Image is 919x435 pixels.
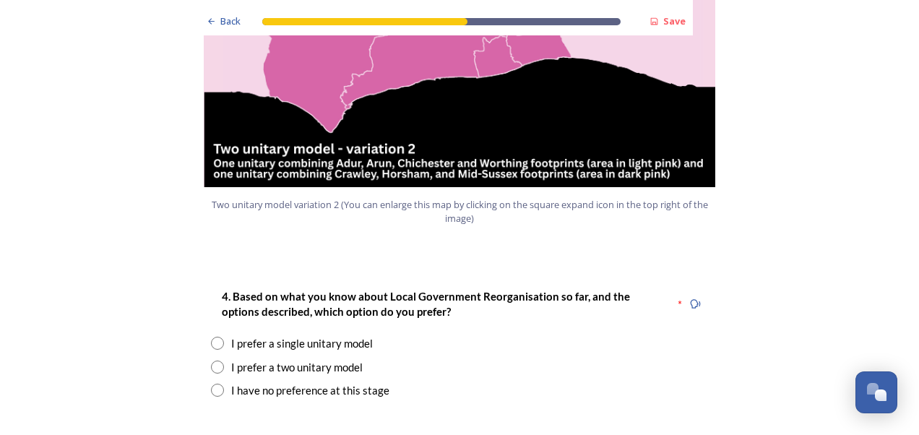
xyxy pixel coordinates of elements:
div: I have no preference at this stage [231,382,389,399]
strong: Save [663,14,686,27]
button: Open Chat [855,371,897,413]
span: Two unitary model variation 2 (You can enlarge this map by clicking on the square expand icon in ... [210,198,709,225]
div: I prefer a two unitary model [231,359,363,376]
span: Back [220,14,241,28]
div: I prefer a single unitary model [231,335,373,352]
strong: 4. Based on what you know about Local Government Reorganisation so far, and the options described... [222,290,632,318]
